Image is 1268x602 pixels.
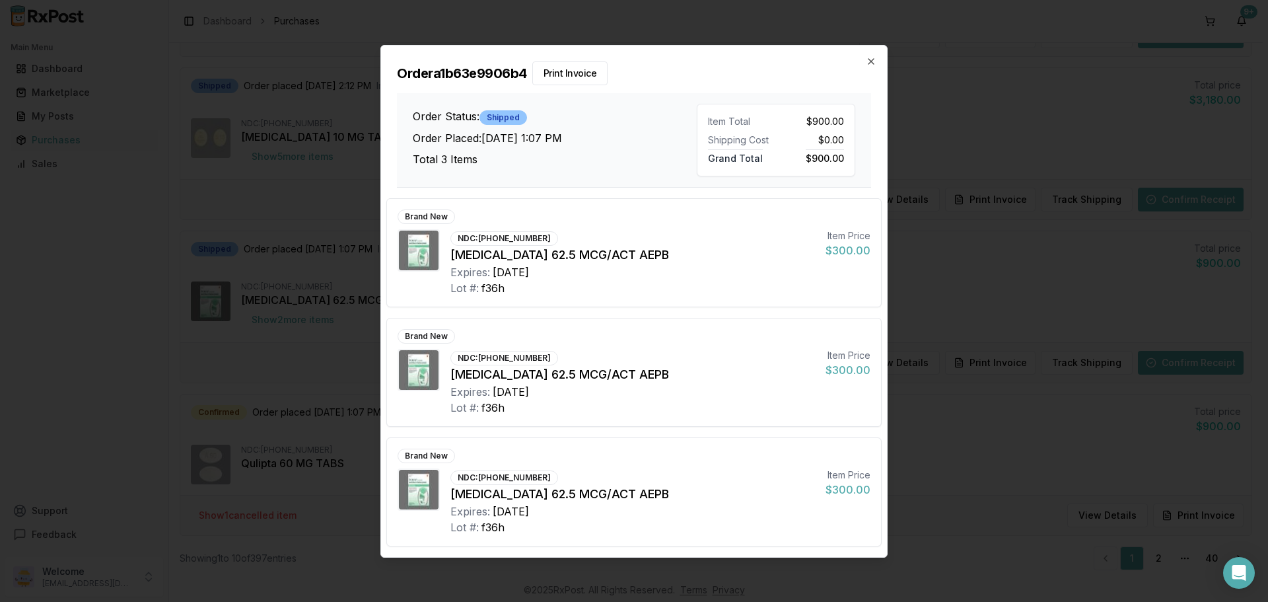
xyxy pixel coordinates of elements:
div: $300.00 [826,482,870,498]
div: Expires: [450,264,490,280]
div: Shipped [479,110,527,124]
div: Lot #: [450,400,479,416]
div: f36h [481,519,505,535]
div: Item Price [826,349,870,362]
div: $300.00 [826,362,870,378]
button: Print Invoice [532,61,608,85]
div: NDC: [PHONE_NUMBER] [450,231,558,246]
div: $900.00 [781,115,844,128]
h3: Order Placed: [DATE] 1:07 PM [413,130,697,145]
img: Incruse Ellipta 62.5 MCG/ACT AEPB [399,231,439,270]
div: Item Price [826,229,870,243]
div: Item Total [708,115,771,128]
div: NDC: [PHONE_NUMBER] [450,351,558,365]
div: [MEDICAL_DATA] 62.5 MCG/ACT AEPB [450,485,815,504]
div: Brand New [398,329,455,344]
img: Incruse Ellipta 62.5 MCG/ACT AEPB [399,350,439,390]
div: Brand New [398,209,455,224]
div: Expires: [450,504,490,519]
div: $300.00 [826,243,870,258]
h3: Total 3 Items [413,151,697,167]
h2: Order a1b63e9906b4 [397,61,871,85]
div: [DATE] [493,504,529,519]
div: [MEDICAL_DATA] 62.5 MCG/ACT AEPB [450,246,815,264]
div: Shipping Cost [708,133,771,147]
div: NDC: [PHONE_NUMBER] [450,470,558,485]
div: Lot #: [450,280,479,296]
div: [DATE] [493,384,529,400]
img: Incruse Ellipta 62.5 MCG/ACT AEPB [399,470,439,509]
span: $900.00 [806,149,844,164]
div: [MEDICAL_DATA] 62.5 MCG/ACT AEPB [450,365,815,384]
div: $0.00 [781,133,844,147]
div: Item Price [826,469,870,482]
div: Expires: [450,384,490,400]
h3: Order Status: [413,108,697,124]
div: [DATE] [493,264,529,280]
div: Lot #: [450,519,479,535]
div: Brand New [398,449,455,463]
div: f36h [481,280,505,296]
div: f36h [481,400,505,416]
span: Grand Total [708,149,763,164]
